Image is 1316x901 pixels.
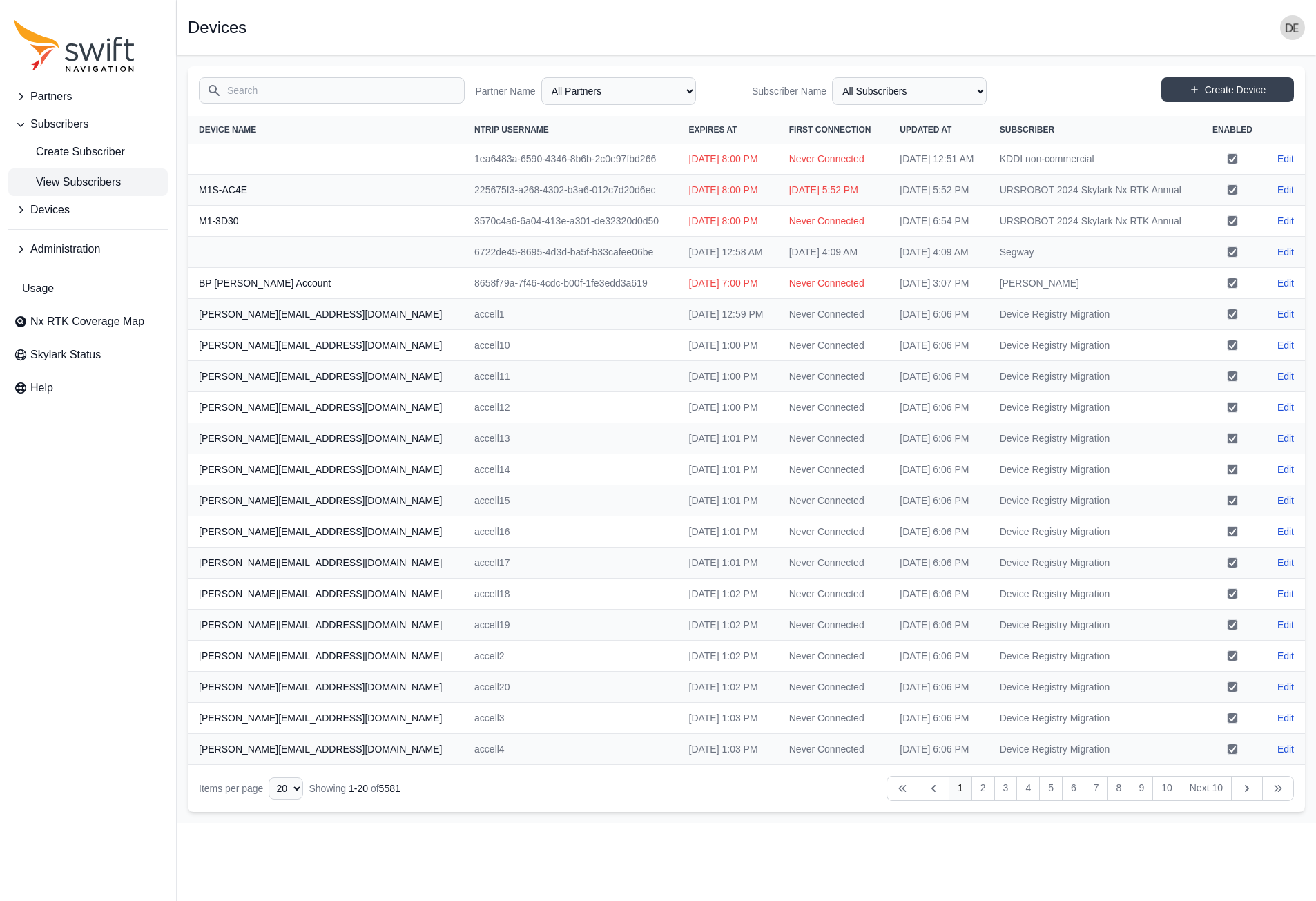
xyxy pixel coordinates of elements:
td: Device Registry Migration [989,330,1201,361]
a: 5 [1039,776,1063,801]
a: Edit [1277,369,1294,383]
td: Never Connected [778,268,889,299]
td: URSROBOT 2024 Skylark Nx RTK Annual [989,206,1201,237]
td: Never Connected [778,703,889,734]
td: Never Connected [778,485,889,516]
td: accell1 [463,299,677,330]
a: 9 [1130,776,1153,801]
td: [DATE] 1:01 PM [678,454,778,485]
td: [DATE] 1:02 PM [678,579,778,610]
a: Edit [1277,494,1294,507]
td: [DATE] 12:51 AM [889,144,988,175]
td: [DATE] 6:06 PM [889,610,988,641]
td: [DATE] 1:02 PM [678,610,778,641]
select: Partner Name [541,77,696,105]
nav: Table navigation [188,765,1305,812]
td: accell3 [463,703,677,734]
td: accell19 [463,610,677,641]
a: Skylark Status [8,341,168,369]
a: Edit [1277,183,1294,197]
td: [DATE] 1:00 PM [678,361,778,392]
td: accell4 [463,734,677,765]
a: 4 [1016,776,1040,801]
td: [DATE] 1:03 PM [678,703,778,734]
a: Edit [1277,276,1294,290]
a: Help [8,374,168,402]
td: Never Connected [778,610,889,641]
th: M1S-AC4E [188,175,463,206]
a: Usage [8,275,168,302]
a: 3 [994,776,1018,801]
th: [PERSON_NAME][EMAIL_ADDRESS][DOMAIN_NAME] [188,579,463,610]
button: Subscribers [8,110,168,138]
td: Never Connected [778,299,889,330]
a: Create Subscriber [8,138,168,166]
select: Subscriber [832,77,987,105]
a: Edit [1277,245,1294,259]
td: Never Connected [778,361,889,392]
th: [PERSON_NAME][EMAIL_ADDRESS][DOMAIN_NAME] [188,299,463,330]
th: [PERSON_NAME][EMAIL_ADDRESS][DOMAIN_NAME] [188,454,463,485]
a: 10 [1152,776,1181,801]
td: Device Registry Migration [989,610,1201,641]
td: accell14 [463,454,677,485]
span: 1 - 20 [349,783,368,794]
a: Edit [1277,587,1294,601]
td: [DATE] 5:52 PM [778,175,889,206]
td: [DATE] 1:01 PM [678,516,778,548]
td: [DATE] 6:06 PM [889,641,988,672]
a: Edit [1277,525,1294,539]
a: Nx RTK Coverage Map [8,308,168,336]
td: [DATE] 6:06 PM [889,392,988,423]
td: 225675f3-a268-4302-b3a6-012c7d20d6ec [463,175,677,206]
td: [DATE] 8:00 PM [678,206,778,237]
td: Never Connected [778,516,889,548]
td: Never Connected [778,423,889,454]
td: [DATE] 12:59 PM [678,299,778,330]
th: [PERSON_NAME][EMAIL_ADDRESS][DOMAIN_NAME] [188,423,463,454]
td: [DATE] 1:03 PM [678,734,778,765]
th: Device Name [188,116,463,144]
span: 5581 [379,783,400,794]
td: [DATE] 6:06 PM [889,485,988,516]
td: [DATE] 1:00 PM [678,330,778,361]
td: [DATE] 6:06 PM [889,454,988,485]
td: Device Registry Migration [989,361,1201,392]
th: M1-3D30 [188,206,463,237]
div: Showing of [309,782,400,795]
span: Usage [22,280,54,297]
th: [PERSON_NAME][EMAIL_ADDRESS][DOMAIN_NAME] [188,330,463,361]
td: [DATE] 1:02 PM [678,641,778,672]
a: Create Device [1161,77,1294,102]
td: [DATE] 1:02 PM [678,672,778,703]
th: Subscriber [989,116,1201,144]
select: Display Limit [269,777,303,800]
button: Partners [8,83,168,110]
td: [DATE] 1:01 PM [678,423,778,454]
a: 7 [1085,776,1108,801]
a: 2 [971,776,995,801]
th: BP [PERSON_NAME] Account [188,268,463,299]
th: [PERSON_NAME][EMAIL_ADDRESS][DOMAIN_NAME] [188,703,463,734]
td: [DATE] 7:00 PM [678,268,778,299]
td: Never Connected [778,206,889,237]
a: Edit [1277,400,1294,414]
a: 6 [1062,776,1085,801]
td: Device Registry Migration [989,485,1201,516]
td: Never Connected [778,144,889,175]
td: 8658f79a-7f46-4cdc-b00f-1fe3edd3a619 [463,268,677,299]
td: accell12 [463,392,677,423]
td: [DATE] 5:52 PM [889,175,988,206]
td: Never Connected [778,330,889,361]
label: Partner Name [476,84,536,98]
td: Segway [989,237,1201,268]
td: Device Registry Migration [989,299,1201,330]
label: Subscriber Name [752,84,826,98]
th: [PERSON_NAME][EMAIL_ADDRESS][DOMAIN_NAME] [188,641,463,672]
a: Edit [1277,649,1294,663]
td: [DATE] 6:06 PM [889,703,988,734]
td: Device Registry Migration [989,734,1201,765]
td: 6722de45-8695-4d3d-ba5f-b33cafee06be [463,237,677,268]
th: [PERSON_NAME][EMAIL_ADDRESS][DOMAIN_NAME] [188,485,463,516]
th: [PERSON_NAME][EMAIL_ADDRESS][DOMAIN_NAME] [188,672,463,703]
